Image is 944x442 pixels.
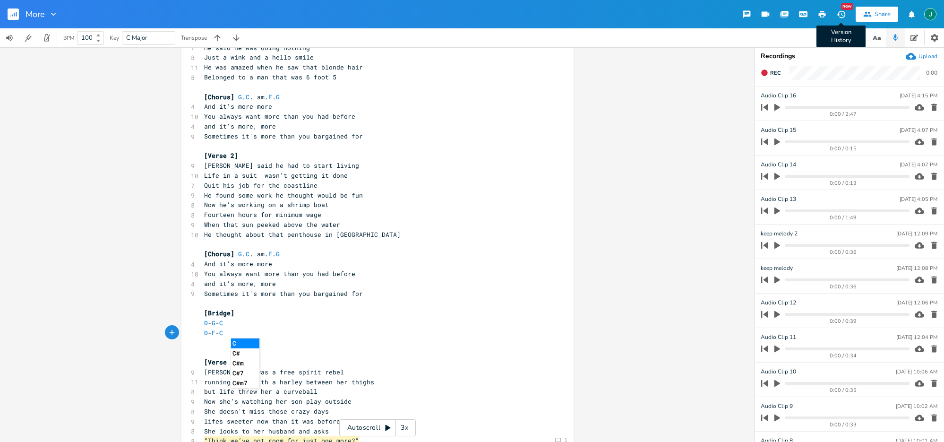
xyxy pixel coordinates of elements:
span: He said he was doing nothing [204,43,310,52]
span: C [219,329,223,337]
span: C Major [126,34,147,42]
span: D [204,329,208,337]
span: Fourteen hours for minimum wage [204,210,321,219]
button: Rec [757,65,784,80]
span: keep melody [761,264,793,273]
div: 0:00 / 0:39 [777,319,910,324]
span: You always want more than you had before [204,112,355,121]
span: F [212,329,215,337]
span: Audio Clip 12 [761,298,796,307]
div: [DATE] 10:02 AM [896,404,937,409]
span: F [268,250,272,258]
span: Audio Clip 15 [761,126,796,135]
span: G [238,250,242,258]
div: [DATE] 12:08 PM [896,266,937,271]
div: 3x [396,419,413,436]
span: lifes sweeter now than it was before [204,417,340,425]
span: He was amazed when he saw that blonde hair [204,63,363,71]
button: Share [856,7,898,22]
span: [Verse 3] [204,358,238,366]
span: running wild with a harley between her thighs [204,378,374,386]
span: Sometimes it's more than you bargained for [204,132,363,140]
span: Life in a suit wasn't getting it done [204,171,348,180]
span: She looks to her husband and asks [204,427,329,435]
span: Audio Clip 16 [761,91,796,100]
span: [Verse 2] [204,151,238,160]
div: [DATE] 12:09 PM [896,231,937,236]
span: keep melody 2 [761,229,798,238]
div: 0:00 / 0:33 [777,422,910,427]
span: Belonged to a man that was 6 foot 5 [204,73,336,81]
span: Audio Clip 14 [761,160,796,169]
li: C [231,338,259,348]
span: F [268,93,272,101]
span: Audio Clip 9 [761,402,793,411]
span: . . am. . [204,250,280,258]
div: [DATE] 4:05 PM [900,197,937,202]
div: [DATE] 4:07 PM [900,162,937,167]
div: BPM [63,35,74,41]
span: [PERSON_NAME] said he had to start living [204,161,359,170]
li: C#m [231,358,259,368]
span: - - [204,329,223,337]
span: Audio Clip 13 [761,195,796,204]
div: 0:00 / 0:15 [777,146,910,151]
li: C#m7 [231,378,259,388]
span: G [238,93,242,101]
span: Quit his job for the coastline [204,181,318,190]
span: Audio Clip 11 [761,333,796,342]
div: [DATE] 12:04 PM [896,335,937,340]
div: [DATE] 12:06 PM [896,300,937,305]
div: 0:00 / 2:47 [777,112,910,117]
span: He thought about that penthouse in [GEOGRAPHIC_DATA] [204,230,401,239]
span: C [246,93,249,101]
div: Transpose [181,35,207,41]
span: More [26,10,45,18]
span: G [276,93,280,101]
div: 0:00 / 0:34 [777,353,910,358]
span: but life threw her a curveball [204,387,318,396]
span: She doesn't miss those crazy days [204,407,329,416]
span: - - [204,319,223,327]
div: 0:00 / 0:36 [777,284,910,289]
span: Just a wink and a hello smile [204,53,314,61]
div: 0:00 / 0:35 [777,388,910,393]
div: 0:00 / 0:36 [777,250,910,255]
span: And it's more more [204,102,272,111]
span: and it's more, more [204,279,276,288]
span: and it's more, more [204,122,276,130]
span: . . am. . [204,93,280,101]
div: Upload [918,52,937,60]
span: And it's more more [204,260,272,268]
span: When that sun peeked above the water [204,220,340,229]
div: [DATE] 10:06 AM [896,369,937,374]
span: [Chorus] [204,93,234,101]
span: C [246,250,249,258]
div: [DATE] 4:07 PM [900,128,937,133]
span: He found some work he thought would be fun [204,191,363,199]
button: NewVersion History [832,6,850,23]
span: Audio Clip 10 [761,367,796,376]
div: 0:00 / 0:13 [777,181,910,186]
button: Upload [906,51,937,61]
div: Autoscroll [339,419,416,436]
span: D [204,319,208,327]
img: Jim Rudolf [924,8,936,20]
div: Key [110,35,119,41]
span: You always want more than you had before [204,269,355,278]
span: [Chorus] [204,250,234,258]
div: New [841,3,853,10]
span: G [276,250,280,258]
span: Sometimes it's more than you bargained for [204,289,363,298]
span: [PERSON_NAME] was a free spirit rebel [204,368,344,376]
span: G [212,319,215,327]
li: C#7 [231,368,259,378]
span: Now he's working on a shrimp boat [204,200,329,209]
div: [DATE] 4:15 PM [900,93,937,98]
span: [Bridge] [204,309,234,317]
span: Now she’s watching her son play outside [204,397,352,406]
span: C [219,319,223,327]
li: C# [231,348,259,358]
div: Share [875,10,891,18]
div: 0:00 [926,70,937,76]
